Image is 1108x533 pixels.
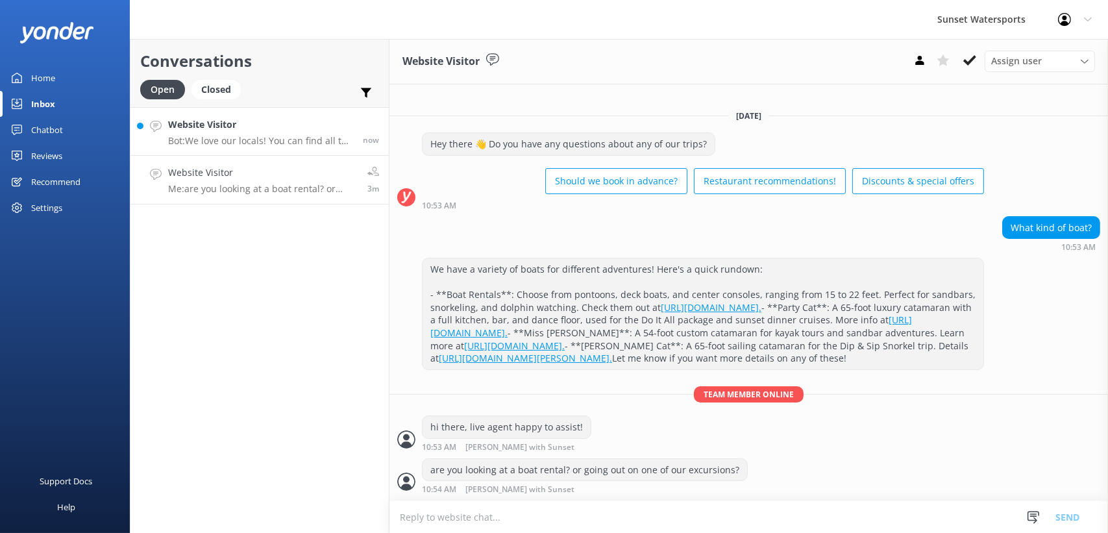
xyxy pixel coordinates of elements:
div: What kind of boat? [1003,217,1100,239]
div: Open [140,80,185,99]
div: Home [31,65,55,91]
div: We have a variety of boats for different adventures! Here's a quick rundown: - **Boat Rentals**: ... [423,258,983,369]
a: Open [140,82,191,96]
span: Assign user [991,54,1042,68]
span: Sep 13 2025 09:54am (UTC -05:00) America/Cancun [367,183,379,194]
div: Support Docs [40,468,93,494]
h4: Website Visitor [168,166,358,180]
h3: Website Visitor [402,53,480,70]
div: are you looking at a boat rental? or going out on one of our excursions? [423,459,747,481]
div: Assign User [985,51,1095,71]
a: [URL][DOMAIN_NAME]. [430,314,912,339]
button: Should we book in advance? [545,168,687,194]
div: Hey there 👋 Do you have any questions about any of our trips? [423,133,715,155]
strong: 10:53 AM [422,202,456,210]
div: Closed [191,80,241,99]
img: yonder-white-logo.png [19,22,94,43]
div: Reviews [31,143,62,169]
div: Sep 13 2025 09:54am (UTC -05:00) America/Cancun [422,484,748,494]
div: Recommend [31,169,80,195]
strong: 10:53 AM [1061,243,1096,251]
a: Website VisitorMe:are you looking at a boat rental? or going out on one of our excursions?3m [130,156,389,205]
a: [URL][DOMAIN_NAME][PERSON_NAME]. [439,352,612,364]
h4: Website Visitor [168,118,353,132]
h2: Conversations [140,49,379,73]
a: Closed [191,82,247,96]
p: Me: are you looking at a boat rental? or going out on one of our excursions? [168,183,358,195]
span: Sep 13 2025 09:57am (UTC -05:00) America/Cancun [363,134,379,145]
div: Help [57,494,75,520]
button: Restaurant recommendations! [694,168,846,194]
a: [URL][DOMAIN_NAME]. [464,340,565,352]
span: [PERSON_NAME] with Sunset [465,443,574,452]
div: Settings [31,195,62,221]
strong: 10:53 AM [422,443,456,452]
a: [URL][DOMAIN_NAME]. [661,301,761,314]
a: Website VisitorBot:We love our locals! You can find all the local discounts at [URL][DOMAIN_NAME]... [130,107,389,156]
strong: 10:54 AM [422,486,456,494]
div: Chatbot [31,117,63,143]
span: [PERSON_NAME] with Sunset [465,486,574,494]
div: Sep 13 2025 09:53am (UTC -05:00) America/Cancun [1002,242,1100,251]
div: hi there, live agent happy to assist! [423,416,591,438]
div: Inbox [31,91,55,117]
div: Sep 13 2025 09:53am (UTC -05:00) America/Cancun [422,201,984,210]
span: Team member online [694,386,804,403]
span: [DATE] [728,110,769,121]
button: Discounts & special offers [852,168,984,194]
p: Bot: We love our locals! You can find all the local discounts at [URL][DOMAIN_NAME]. Just remembe... [168,135,353,147]
div: Sep 13 2025 09:53am (UTC -05:00) America/Cancun [422,442,617,452]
